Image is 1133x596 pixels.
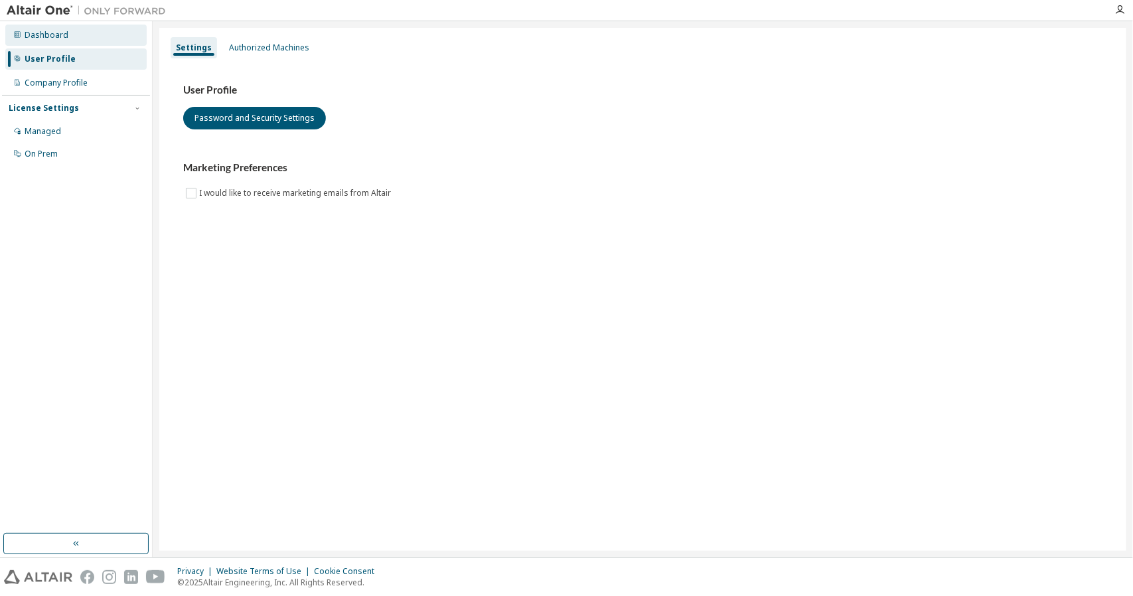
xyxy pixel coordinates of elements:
[183,161,1102,175] h3: Marketing Preferences
[216,566,314,577] div: Website Terms of Use
[314,566,382,577] div: Cookie Consent
[183,84,1102,97] h3: User Profile
[25,54,76,64] div: User Profile
[177,566,216,577] div: Privacy
[9,103,79,113] div: License Settings
[183,107,326,129] button: Password and Security Settings
[7,4,173,17] img: Altair One
[102,570,116,584] img: instagram.svg
[146,570,165,584] img: youtube.svg
[25,149,58,159] div: On Prem
[229,42,309,53] div: Authorized Machines
[199,185,394,201] label: I would like to receive marketing emails from Altair
[124,570,138,584] img: linkedin.svg
[176,42,212,53] div: Settings
[25,78,88,88] div: Company Profile
[80,570,94,584] img: facebook.svg
[4,570,72,584] img: altair_logo.svg
[25,30,68,40] div: Dashboard
[177,577,382,588] p: © 2025 Altair Engineering, Inc. All Rights Reserved.
[25,126,61,137] div: Managed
